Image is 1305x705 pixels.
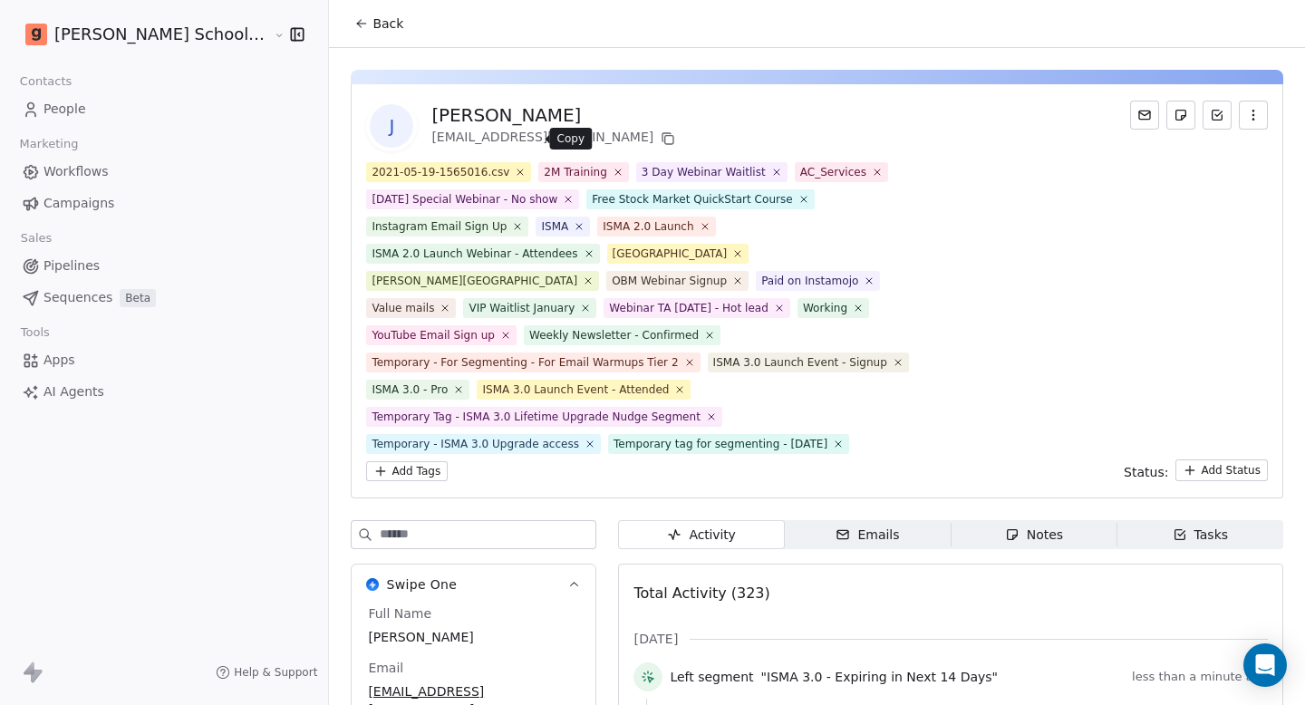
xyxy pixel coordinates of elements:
span: Marketing [12,130,86,158]
button: Add Status [1175,459,1268,481]
a: Campaigns [14,188,314,218]
div: Temporary - ISMA 3.0 Upgrade access [372,436,579,452]
div: 2M Training [544,164,606,180]
div: Free Stock Market QuickStart Course [592,191,792,208]
button: Swipe OneSwipe One [352,565,595,604]
span: Pipelines [43,256,100,275]
div: ISMA [541,218,568,235]
span: [PERSON_NAME] [368,628,579,646]
div: Emails [836,526,899,545]
div: ISMA 3.0 Launch Event - Signup [713,354,887,371]
span: Campaigns [43,194,114,213]
div: Temporary tag for segmenting - [DATE] [614,436,827,452]
span: Total Activity (323) [633,584,769,602]
div: Paid on Instamojo [761,273,858,289]
span: Full Name [364,604,435,623]
a: Workflows [14,157,314,187]
div: ISMA 2.0 Launch Webinar - Attendees [372,246,577,262]
div: OBM Webinar Signup [612,273,727,289]
span: People [43,100,86,119]
div: 2021-05-19-1565016.csv [372,164,509,180]
a: People [14,94,314,124]
img: Goela%20School%20Logos%20(4).png [25,24,47,45]
div: Weekly Newsletter - Confirmed [529,327,699,343]
div: YouTube Email Sign up [372,327,495,343]
span: "ISMA 3.0 - Expiring in Next 14 Days" [761,668,998,686]
span: Swipe One [386,575,457,594]
span: Apps [43,351,75,370]
div: AC_Services [800,164,866,180]
img: Swipe One [366,578,379,591]
span: Left segment [670,668,753,686]
span: Back [372,14,403,33]
div: Value mails [372,300,434,316]
div: Temporary - For Segmenting - For Email Warmups Tier 2 [372,354,678,371]
div: Webinar TA [DATE] - Hot lead [609,300,768,316]
div: 3 Day Webinar Waitlist [642,164,766,180]
div: ISMA 3.0 - Pro [372,381,448,398]
div: [PERSON_NAME] [431,102,679,128]
div: ISMA 3.0 Launch Event - Attended [482,381,669,398]
div: Open Intercom Messenger [1243,643,1287,687]
span: less than a minute ago [1132,670,1268,684]
a: SequencesBeta [14,283,314,313]
span: Status: [1124,463,1168,481]
span: Help & Support [234,665,317,680]
a: Pipelines [14,251,314,281]
a: AI Agents [14,377,314,407]
div: Tasks [1173,526,1229,545]
div: ISMA 2.0 Launch [603,218,693,235]
span: Beta [120,289,156,307]
span: Email [364,659,407,677]
button: Add Tags [366,461,448,481]
a: Apps [14,345,314,375]
span: [DATE] [633,630,678,648]
div: Notes [1005,526,1063,545]
div: [PERSON_NAME][GEOGRAPHIC_DATA] [372,273,577,289]
span: [PERSON_NAME] School of Finance LLP [54,23,269,46]
div: [EMAIL_ADDRESS][DOMAIN_NAME] [431,128,679,150]
button: Back [343,7,414,40]
div: Working [803,300,847,316]
span: Contacts [12,68,80,95]
div: Temporary Tag - ISMA 3.0 Lifetime Upgrade Nudge Segment [372,409,701,425]
span: J [370,104,413,148]
p: Copy [557,131,585,146]
a: Help & Support [216,665,317,680]
span: Tools [13,319,57,346]
button: [PERSON_NAME] School of Finance LLP [22,19,261,50]
span: Sequences [43,288,112,307]
span: AI Agents [43,382,104,401]
div: VIP Waitlist January [469,300,575,316]
span: Workflows [43,162,109,181]
div: Instagram Email Sign Up [372,218,507,235]
div: [GEOGRAPHIC_DATA] [613,246,728,262]
div: [DATE] Special Webinar - No show [372,191,557,208]
span: Sales [13,225,60,252]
